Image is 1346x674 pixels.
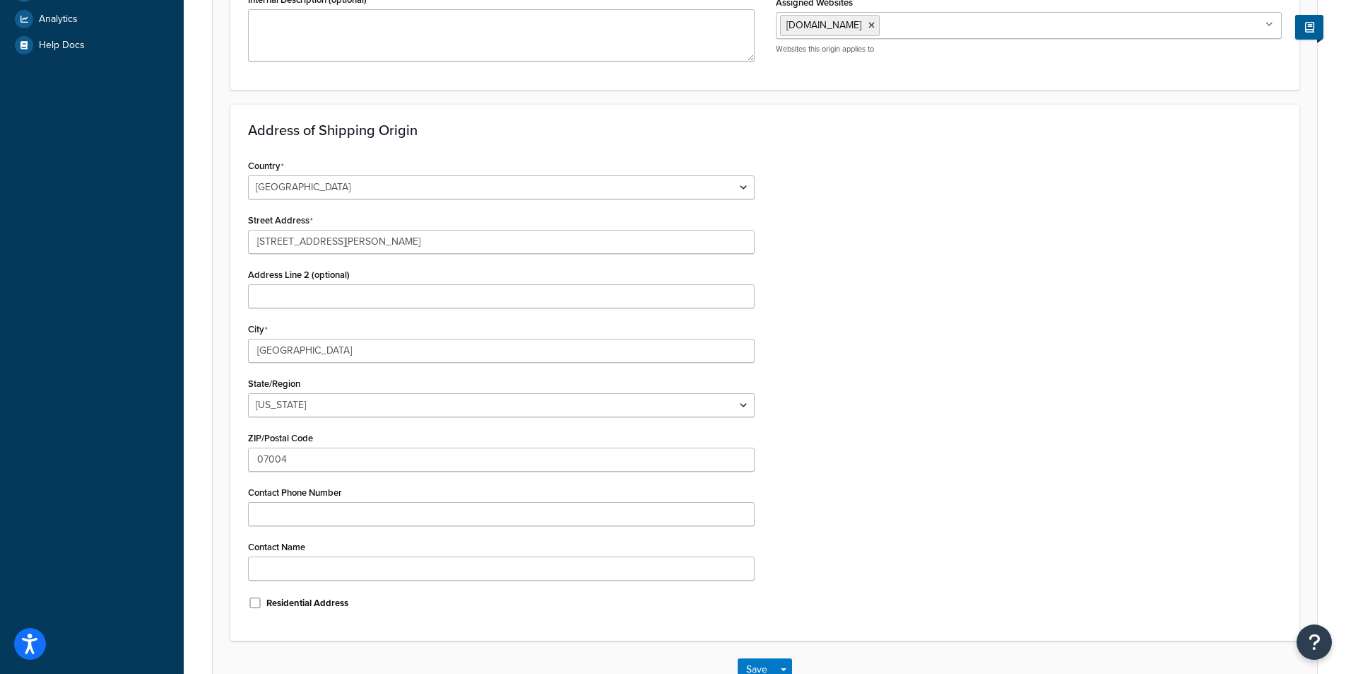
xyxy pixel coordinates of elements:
label: Contact Phone Number [248,487,342,498]
label: Country [248,161,284,172]
span: Analytics [39,13,78,25]
span: [DOMAIN_NAME] [786,18,861,33]
p: Websites this origin applies to [776,44,1282,54]
label: Street Address [248,215,313,226]
label: ZIP/Postal Code [248,433,313,443]
label: City [248,324,268,335]
span: Help Docs [39,40,85,52]
button: Show Help Docs [1295,15,1323,40]
a: Help Docs [11,33,173,58]
label: Address Line 2 (optional) [248,269,350,280]
button: Open Resource Center [1297,624,1332,660]
a: Analytics [11,6,173,32]
label: State/Region [248,378,300,389]
label: Contact Name [248,542,305,552]
label: Residential Address [266,597,348,610]
h3: Address of Shipping Origin [248,122,1282,138]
